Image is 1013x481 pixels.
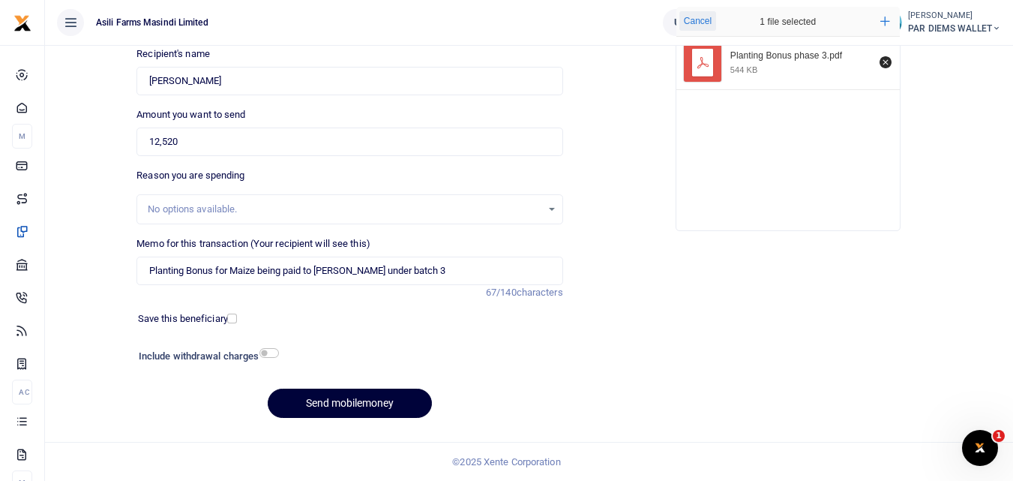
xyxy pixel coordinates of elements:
input: UGX [136,128,562,156]
label: Memo for this transaction (Your recipient will see this) [136,236,370,251]
a: UGX 2,212,446 [663,9,749,36]
h6: Include withdrawal charges [139,350,272,362]
a: profile-user [PERSON_NAME] PAR DIEMS WALLET [875,9,1001,36]
label: Amount you want to send [136,107,245,122]
div: File Uploader [676,6,901,231]
button: Add more files [874,11,896,32]
span: 1 [993,430,1005,442]
button: Cancel [679,11,716,31]
li: Wallet ballance [657,9,755,36]
li: Ac [12,380,32,404]
label: Reason you are spending [136,168,244,183]
img: logo-small [13,14,31,32]
small: [PERSON_NAME] [908,10,1001,23]
span: 67/140 [486,287,517,298]
span: Asili Farms Masindi Limited [90,16,214,29]
a: logo-small logo-large logo-large [13,17,31,28]
span: characters [517,287,563,298]
button: Send mobilemoney [268,389,432,418]
iframe: Intercom live chat [962,430,998,466]
li: M [12,124,32,149]
span: UGX 2,212,446 [674,15,738,30]
div: Planting Bonus phase 3.pdf [730,50,871,62]
label: Save this beneficiary [138,311,228,326]
label: Recipient's name [136,47,210,62]
span: PAR DIEMS WALLET [908,22,1001,35]
div: No options available. [148,202,541,217]
input: Loading name... [136,67,562,95]
button: Remove file [877,54,894,71]
div: 544 KB [730,65,758,75]
input: Enter extra information [136,257,562,285]
div: 1 file selected [724,7,852,37]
